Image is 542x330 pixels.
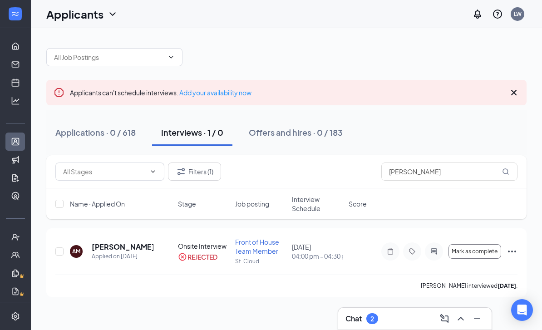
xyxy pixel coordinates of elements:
[437,311,452,326] button: ComposeMessage
[508,87,519,98] svg: Cross
[176,166,187,177] svg: Filter
[235,199,269,208] span: Job posting
[455,313,466,324] svg: ChevronUp
[168,54,175,61] svg: ChevronDown
[92,242,153,252] h5: [PERSON_NAME]
[349,199,367,208] span: Score
[421,282,517,290] p: [PERSON_NAME] interviewed .
[11,232,20,241] svg: UserCheck
[370,315,374,323] div: 2
[178,199,196,208] span: Stage
[502,168,509,175] svg: MagnifyingGlass
[345,314,362,324] h3: Chat
[507,246,517,257] svg: Ellipses
[511,299,533,321] div: Open Intercom Messenger
[385,248,396,255] svg: Note
[453,311,468,326] button: ChevronUp
[161,127,223,138] div: Interviews · 1 / 0
[448,244,501,259] button: Mark as complete
[70,199,125,208] span: Name · Applied On
[292,242,343,261] div: [DATE]
[439,313,450,324] svg: ComposeMessage
[54,52,164,62] input: All Job Postings
[407,248,418,255] svg: Tag
[11,96,20,105] svg: Analysis
[55,127,136,138] div: Applications · 0 / 618
[149,168,157,175] svg: ChevronDown
[179,89,251,97] a: Add your availability now
[429,248,439,255] svg: ActiveChat
[292,195,343,213] span: Interview Schedule
[10,9,20,18] svg: WorkstreamLogo
[46,6,103,22] h1: Applicants
[498,282,516,289] b: [DATE]
[452,248,498,255] span: Mark as complete
[472,9,483,20] svg: Notifications
[178,252,187,261] svg: CrossCircle
[249,127,343,138] div: Offers and hires · 0 / 183
[187,252,217,261] div: REJECTED
[107,9,118,20] svg: ChevronDown
[514,10,522,18] div: LW
[472,313,483,324] svg: Minimize
[92,252,153,261] div: Applied on [DATE]
[54,87,64,98] svg: Error
[70,89,251,97] span: Applicants can't schedule interviews.
[381,163,517,181] input: Search in interviews
[168,163,221,181] button: Filter Filters (1)
[492,9,503,20] svg: QuestionInfo
[178,241,229,251] div: Onsite Interview
[72,247,80,255] div: AM
[235,238,279,255] span: Front of House Team Member
[11,312,20,321] svg: Settings
[235,257,286,265] p: St. Cloud
[292,251,343,261] span: 04:00 pm - 04:30 pm
[470,311,484,326] button: Minimize
[63,167,146,177] input: All Stages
